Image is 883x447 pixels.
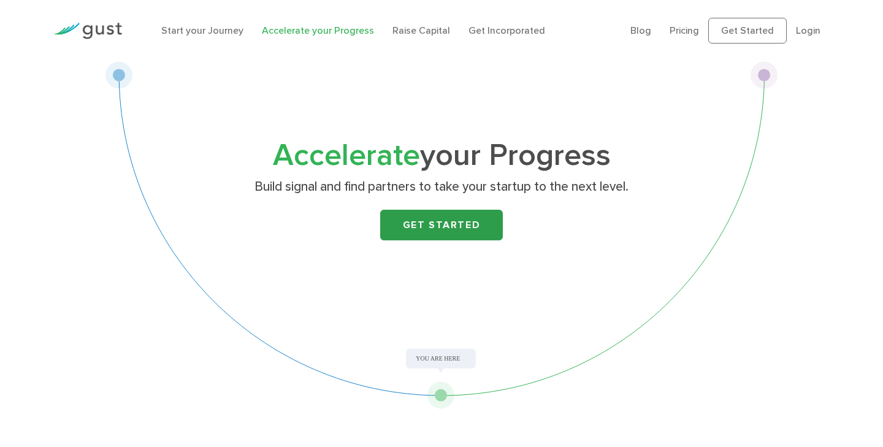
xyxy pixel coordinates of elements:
[53,23,122,39] img: Gust Logo
[796,25,820,36] a: Login
[392,25,450,36] a: Raise Capital
[161,25,243,36] a: Start your Journey
[380,210,503,240] a: Get Started
[708,18,787,44] a: Get Started
[670,25,699,36] a: Pricing
[468,25,545,36] a: Get Incorporated
[630,25,651,36] a: Blog
[262,25,374,36] a: Accelerate your Progress
[204,178,679,196] p: Build signal and find partners to take your startup to the next level.
[199,142,684,170] h1: your Progress
[273,137,420,174] span: Accelerate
